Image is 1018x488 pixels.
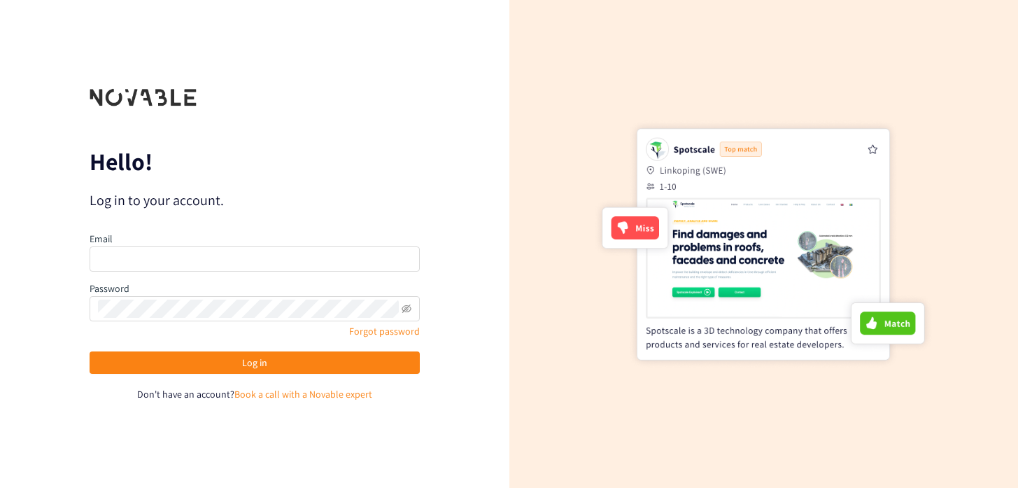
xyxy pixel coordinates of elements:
[90,190,420,210] p: Log in to your account.
[90,351,420,374] button: Log in
[402,304,411,314] span: eye-invisible
[242,355,267,370] span: Log in
[137,388,234,400] span: Don't have an account?
[234,388,372,400] a: Book a call with a Novable expert
[349,325,420,337] a: Forgot password
[90,232,113,245] label: Email
[90,282,129,295] label: Password
[90,151,420,173] p: Hello!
